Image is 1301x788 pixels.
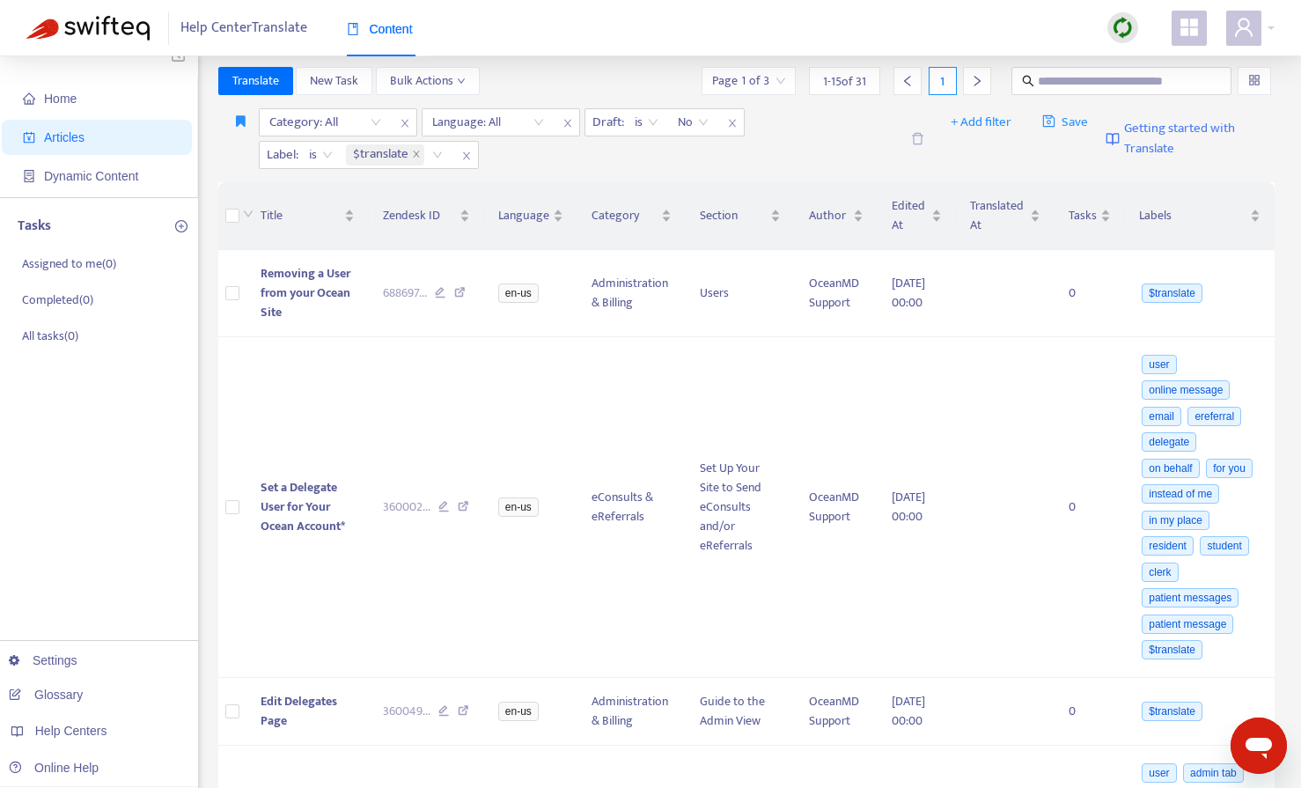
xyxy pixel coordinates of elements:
span: 688697 ... [383,284,427,303]
span: en-us [498,497,539,517]
span: 360002 ... [383,497,430,517]
span: patient messages [1142,588,1239,608]
span: Language [498,206,549,225]
span: ereferral [1187,407,1241,426]
a: Settings [9,653,77,667]
span: online message [1142,380,1230,400]
th: Edited At [878,182,957,250]
td: 0 [1055,250,1125,337]
span: patient message [1142,615,1233,634]
p: All tasks ( 0 ) [22,327,78,345]
span: email [1142,407,1181,426]
span: delete [911,132,924,145]
button: + Add filter [937,108,1025,136]
p: Assigned to me ( 0 ) [22,254,116,273]
span: Tasks [1069,206,1097,225]
span: Section [700,206,767,225]
span: appstore [1179,17,1200,38]
td: eConsults & eReferrals [577,337,687,678]
span: delegate [1142,432,1196,452]
span: Content [347,22,413,36]
p: Completed ( 0 ) [22,291,93,309]
th: Zendesk ID [369,182,484,250]
td: Set Up Your Site to Send eConsults and/or eReferrals [686,337,795,678]
span: container [23,170,35,182]
span: Labels [1139,206,1247,225]
span: resident [1142,536,1194,556]
button: saveSave [1029,108,1102,136]
span: Dynamic Content [44,169,138,183]
span: Edited At [892,196,929,235]
span: $translate [1142,284,1202,303]
td: Guide to the Admin View [686,678,795,746]
span: save [1042,114,1055,128]
span: right [971,75,983,87]
span: New Task [310,71,358,91]
td: OceanMD Support [795,337,877,678]
span: down [243,209,254,219]
span: Help Centers [35,724,107,738]
td: 0 [1055,337,1125,678]
span: Translated At [970,196,1025,235]
td: 0 [1055,678,1125,746]
td: Administration & Billing [577,250,687,337]
td: OceanMD Support [795,678,877,746]
span: Category [592,206,658,225]
span: on behalf [1142,459,1199,478]
span: in my place [1142,511,1209,530]
span: $translate [1142,640,1202,659]
span: Bulk Actions [390,71,466,91]
td: Users [686,250,795,337]
span: is [309,142,333,168]
span: clerk [1142,563,1178,582]
span: close [412,150,421,160]
div: 1 [929,67,957,95]
span: Draft : [585,109,627,136]
span: close [393,113,416,134]
span: account-book [23,131,35,144]
span: user [1142,763,1176,783]
span: Author [809,206,849,225]
img: image-link [1106,132,1120,146]
span: [DATE] 00:00 [892,691,925,731]
th: Labels [1125,182,1275,250]
span: Title [261,206,341,225]
img: sync.dc5367851b00ba804db3.png [1112,17,1134,39]
span: No [678,109,709,136]
span: Save [1042,112,1089,133]
span: + Add filter [951,112,1011,133]
span: Set a Delegate User for Your Ocean Account* [261,477,345,536]
span: 1 - 15 of 31 [823,72,866,91]
td: OceanMD Support [795,250,877,337]
span: close [556,113,579,134]
span: [DATE] 00:00 [892,487,925,527]
span: en-us [498,284,539,303]
span: instead of me [1142,484,1219,504]
span: Removing a User from your Ocean Site [261,263,350,322]
span: down [457,77,466,85]
span: Zendesk ID [383,206,456,225]
span: Help Center Translate [180,11,307,45]
th: Tasks [1055,182,1125,250]
iframe: Button to launch messaging window [1231,718,1287,774]
th: Title [246,182,369,250]
button: New Task [296,67,372,95]
img: Swifteq [26,16,150,41]
span: [DATE] 00:00 [892,273,925,313]
span: for you [1206,459,1253,478]
a: Online Help [9,761,99,775]
span: user [1142,355,1176,374]
span: $translate [1142,702,1202,721]
span: $translate [346,144,424,166]
span: Getting started with Translate [1124,119,1275,158]
span: left [901,75,914,87]
span: close [721,113,744,134]
span: user [1233,17,1254,38]
button: Translate [218,67,293,95]
th: Section [686,182,795,250]
button: Bulk Actionsdown [376,67,480,95]
th: Language [484,182,577,250]
span: Label : [260,142,301,168]
span: Translate [232,71,279,91]
p: Tasks [18,216,51,237]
